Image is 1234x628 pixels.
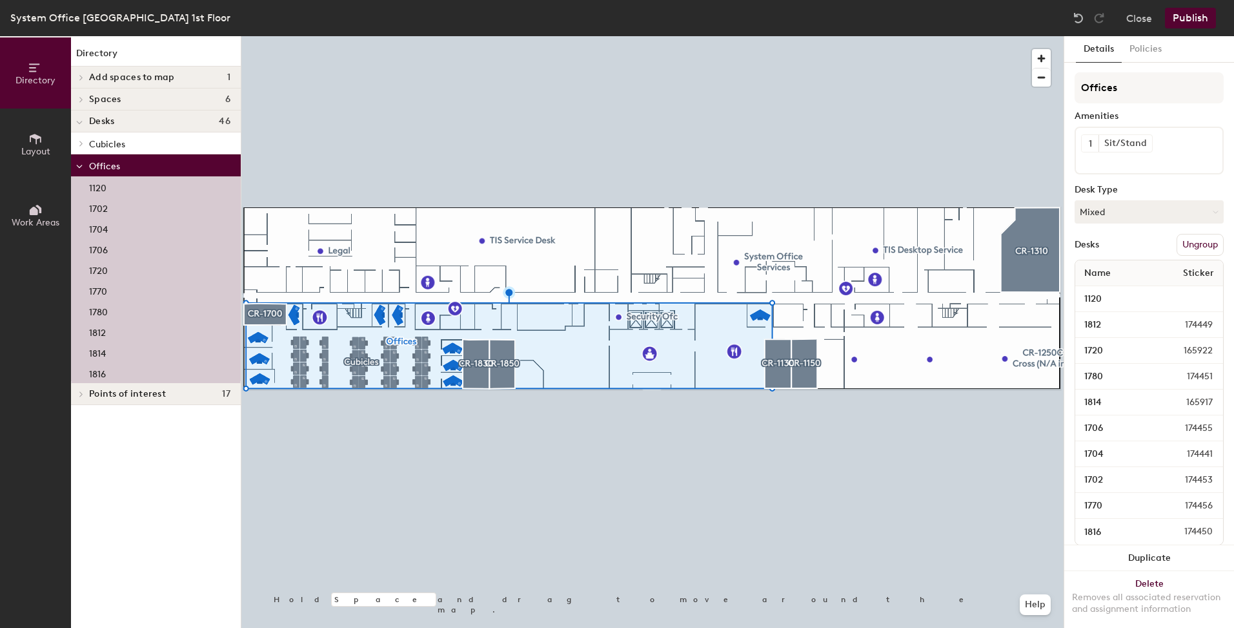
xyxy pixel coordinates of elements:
input: Unnamed desk [1078,471,1154,489]
p: 1814 [89,344,106,359]
div: Amenities [1075,111,1224,121]
p: 1770 [89,282,107,297]
button: Duplicate [1064,545,1234,571]
p: 1816 [89,365,106,380]
span: 174455 [1154,421,1220,435]
span: Add spaces to map [89,72,175,83]
span: Sticker [1177,262,1220,285]
div: Desks [1075,240,1099,250]
div: Desk Type [1075,185,1224,195]
input: Unnamed desk [1078,316,1154,334]
input: Unnamed desk [1078,290,1220,308]
span: 1 [227,72,230,83]
button: Policies [1122,36,1169,63]
input: Unnamed desk [1078,368,1156,386]
div: Removes all associated reservation and assignment information [1072,592,1226,615]
span: Desks [89,116,114,127]
p: 1120 [89,179,106,194]
span: Cubicles [89,139,125,150]
span: 174450 [1153,525,1220,539]
p: 1780 [89,303,108,318]
div: System Office [GEOGRAPHIC_DATA] 1st Floor [10,10,230,26]
span: Directory [15,75,56,86]
span: 165917 [1155,395,1220,410]
img: Undo [1072,12,1085,25]
span: 174453 [1154,473,1220,487]
span: 174441 [1156,447,1220,461]
span: 165922 [1153,344,1220,358]
span: 6 [225,94,230,105]
span: 46 [219,116,230,127]
p: 1706 [89,241,108,256]
span: 17 [222,389,230,399]
input: Unnamed desk [1078,419,1154,437]
input: Unnamed desk [1078,342,1153,360]
button: Mixed [1075,200,1224,224]
p: 1812 [89,324,106,339]
span: Spaces [89,94,121,105]
span: Name [1078,262,1117,285]
button: 1 [1082,135,1098,152]
span: 1 [1089,137,1092,151]
span: Work Areas [12,217,59,228]
h1: Directory [71,47,241,67]
span: Layout [21,146,50,157]
input: Unnamed desk [1078,445,1156,463]
button: Publish [1165,8,1216,28]
button: Help [1020,594,1051,615]
button: DeleteRemoves all associated reservation and assignment information [1064,571,1234,628]
span: Points of interest [89,389,166,399]
span: 174456 [1154,499,1220,513]
button: Details [1076,36,1122,63]
span: Offices [89,161,120,172]
p: 1702 [89,200,108,215]
button: Close [1126,8,1152,28]
p: 1720 [89,262,108,277]
button: Ungroup [1177,234,1224,256]
p: 1704 [89,220,108,235]
input: Unnamed desk [1078,523,1153,541]
input: Unnamed desk [1078,497,1154,515]
input: Unnamed desk [1078,393,1155,412]
img: Redo [1093,12,1106,25]
div: Sit/Stand [1098,135,1152,152]
span: 174451 [1156,370,1220,384]
span: 174449 [1154,318,1220,332]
